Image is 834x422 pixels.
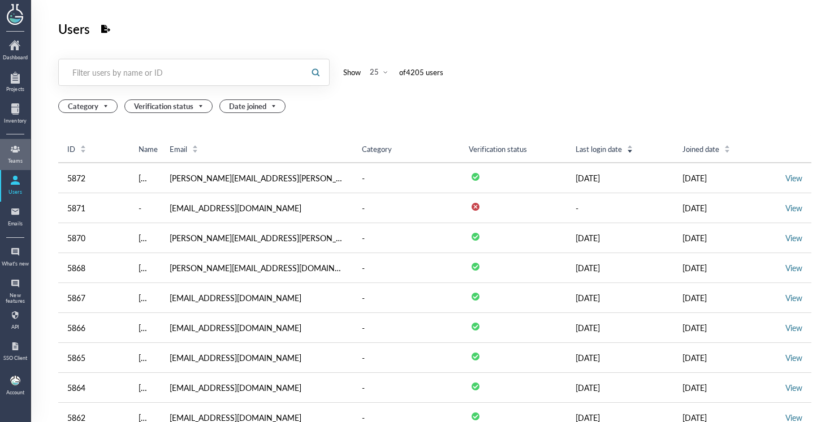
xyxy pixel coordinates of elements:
div: Sort [192,143,198,154]
img: b9474ba4-a536-45cc-a50d-c6e2543a7ac2.jpeg [10,376,20,386]
div: [DATE] [682,261,771,275]
i: icon: caret-up [627,143,633,147]
td: [EMAIL_ADDRESS][DOMAIN_NAME] [161,343,353,373]
div: [DATE] [576,381,664,394]
div: [DATE] [576,231,664,245]
td: 5868 [58,253,129,283]
td: Cora Albers [129,223,161,253]
div: [DATE] [576,291,664,304]
a: Emails [1,203,29,232]
td: Rabia Shahswar [129,343,161,373]
div: Show of 4205 user s [343,66,443,79]
span: Date joined [229,100,278,112]
div: Inventory [1,118,29,124]
div: - [362,201,365,215]
div: - [362,171,365,185]
div: API [1,324,29,330]
div: [DATE] [682,321,771,334]
i: icon: caret-down [80,148,87,151]
td: - [129,193,161,223]
span: Verification status [469,143,527,154]
td: [PERSON_NAME][EMAIL_ADDRESS][DOMAIN_NAME] [161,253,353,283]
td: 5865 [58,343,129,373]
div: Projects [1,86,29,92]
a: API [1,306,29,336]
a: SSO Client [1,337,29,367]
div: [DATE] [682,351,771,364]
a: Dashboard [1,37,29,66]
div: 25 [370,67,379,77]
span: Last login date [576,144,622,154]
td: - [567,193,673,223]
td: 5871 [58,193,129,223]
div: [DATE] [682,231,771,245]
td: [PERSON_NAME][EMAIL_ADDRESS][PERSON_NAME][DOMAIN_NAME] [161,223,353,253]
div: [DATE] [576,351,664,364]
div: [DATE] [576,171,664,185]
div: Dashboard [1,55,29,60]
div: [DATE] [576,321,664,334]
div: New features [1,293,29,304]
td: Isabella Vasquez Del Mercado [129,283,161,313]
a: Teams [1,140,29,169]
td: Rich Griesser [129,163,161,193]
div: [DATE] [682,381,771,394]
div: - [362,261,365,275]
a: View [785,172,802,184]
a: View [785,322,802,333]
i: icon: caret-up [192,143,198,147]
div: [DATE] [682,171,771,185]
div: Users [58,18,90,40]
a: View [785,202,802,214]
div: Sort [724,143,731,154]
td: 5872 [58,163,129,193]
a: Inventory [1,100,29,129]
td: Alyssa Fears [129,313,161,343]
a: View [785,232,802,243]
td: [EMAIL_ADDRESS][DOMAIN_NAME] [161,283,353,313]
span: Joined date [682,144,719,154]
div: [DATE] [576,261,664,275]
td: Anne Grießhammer [129,253,161,283]
div: - [362,381,365,394]
div: - [362,321,365,334]
a: View [785,352,802,363]
span: Category [362,143,392,154]
div: [DATE] [682,201,771,215]
div: Teams [1,158,29,164]
td: 5866 [58,313,129,343]
span: Category [68,100,110,112]
span: ID [67,144,75,154]
td: [EMAIL_ADDRESS][DOMAIN_NAME] [161,193,353,223]
a: What's new [1,243,29,272]
div: SSO Client [1,355,29,361]
td: 5864 [58,373,129,403]
div: - [362,231,365,245]
td: 5867 [58,283,129,313]
a: View [785,262,802,273]
i: icon: caret-down [724,148,731,151]
div: Account [6,390,24,395]
span: Verification status [134,100,205,112]
div: Filter users by name or ID [72,67,290,78]
span: Email [170,144,187,154]
a: New features [1,275,29,304]
td: [PERSON_NAME][EMAIL_ADDRESS][PERSON_NAME][DOMAIN_NAME] [161,163,353,193]
i: icon: caret-up [80,143,87,147]
div: Users [1,189,29,195]
span: Name [139,144,158,154]
div: What's new [1,261,29,267]
a: Projects [1,68,29,98]
td: 5870 [58,223,129,253]
div: Sort [80,143,87,154]
i: icon: caret-down [627,148,633,151]
div: Emails [1,221,29,227]
a: View [785,382,802,393]
div: [DATE] [682,291,771,304]
td: Lauren Cross [129,373,161,403]
div: - [362,291,365,304]
i: icon: caret-down [192,148,198,151]
td: [EMAIL_ADDRESS][DOMAIN_NAME] [161,373,353,403]
td: [EMAIL_ADDRESS][DOMAIN_NAME] [161,313,353,343]
i: icon: caret-up [724,143,731,147]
